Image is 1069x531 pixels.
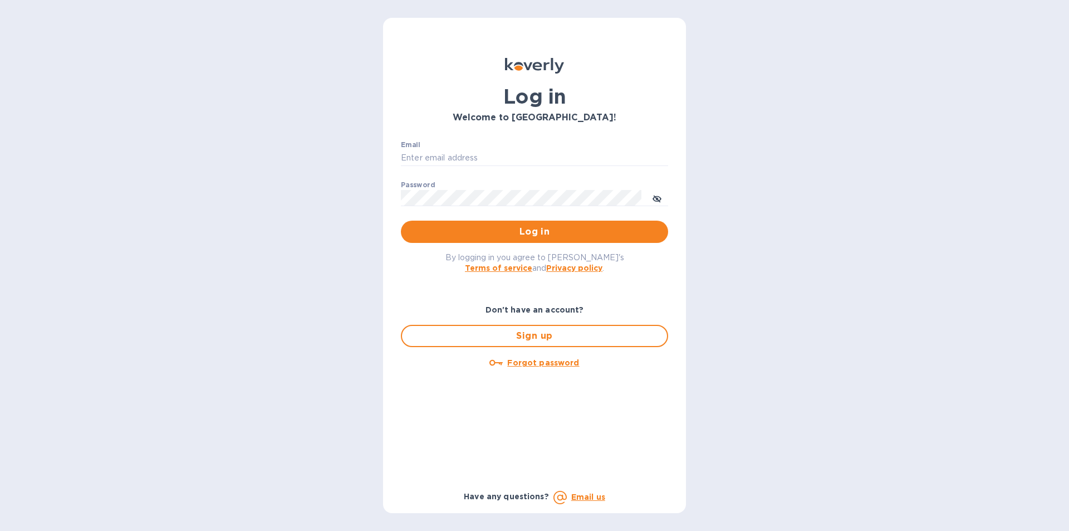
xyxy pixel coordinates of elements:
[410,225,659,238] span: Log in
[507,358,579,367] u: Forgot password
[401,182,435,188] label: Password
[401,221,668,243] button: Log in
[571,493,605,501] a: Email us
[445,253,624,272] span: By logging in you agree to [PERSON_NAME]'s and .
[401,150,668,167] input: Enter email address
[465,264,532,272] a: Terms of service
[464,492,549,501] b: Have any questions?
[486,305,584,314] b: Don't have an account?
[546,264,602,272] a: Privacy policy
[401,325,668,347] button: Sign up
[401,142,420,148] label: Email
[646,187,668,209] button: toggle password visibility
[401,113,668,123] h3: Welcome to [GEOGRAPHIC_DATA]!
[401,85,668,108] h1: Log in
[505,58,564,74] img: Koverly
[411,329,658,343] span: Sign up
